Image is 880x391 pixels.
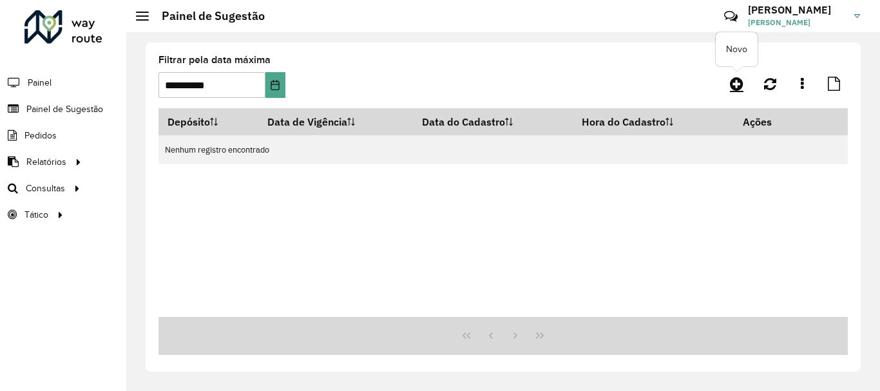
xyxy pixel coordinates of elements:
[414,108,573,135] th: Data do Cadastro
[26,102,103,116] span: Painel de Sugestão
[26,155,66,169] span: Relatórios
[734,108,811,135] th: Ações
[158,108,258,135] th: Depósito
[158,135,848,164] td: Nenhum registro encontrado
[24,208,48,222] span: Tático
[748,17,845,28] span: [PERSON_NAME]
[28,76,52,90] span: Painel
[748,4,845,16] h3: [PERSON_NAME]
[149,9,265,23] h2: Painel de Sugestão
[265,72,285,98] button: Choose Date
[258,108,414,135] th: Data de Vigência
[26,182,65,195] span: Consultas
[717,3,745,30] a: Contato Rápido
[24,129,57,142] span: Pedidos
[573,108,734,135] th: Hora do Cadastro
[716,32,758,66] div: Novo
[158,52,271,68] label: Filtrar pela data máxima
